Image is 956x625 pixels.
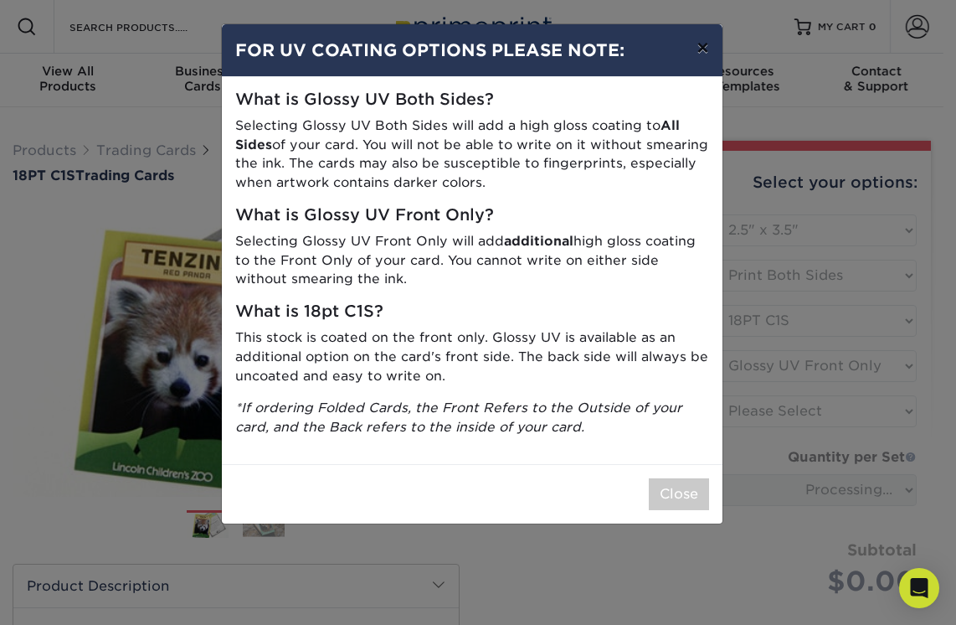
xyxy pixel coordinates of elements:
strong: All Sides [235,117,680,152]
h5: What is Glossy UV Front Only? [235,206,709,225]
div: Open Intercom Messenger [899,568,939,608]
strong: additional [504,233,573,249]
button: Close [649,478,709,510]
h4: FOR UV COATING OPTIONS PLEASE NOTE: [235,38,709,63]
p: Selecting Glossy UV Front Only will add high gloss coating to the Front Only of your card. You ca... [235,232,709,289]
p: Selecting Glossy UV Both Sides will add a high gloss coating to of your card. You will not be abl... [235,116,709,193]
h5: What is 18pt C1S? [235,302,709,322]
p: This stock is coated on the front only. Glossy UV is available as an additional option on the car... [235,328,709,385]
button: × [683,24,722,71]
i: *If ordering Folded Cards, the Front Refers to the Outside of your card, and the Back refers to t... [235,400,682,435]
h5: What is Glossy UV Both Sides? [235,90,709,110]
